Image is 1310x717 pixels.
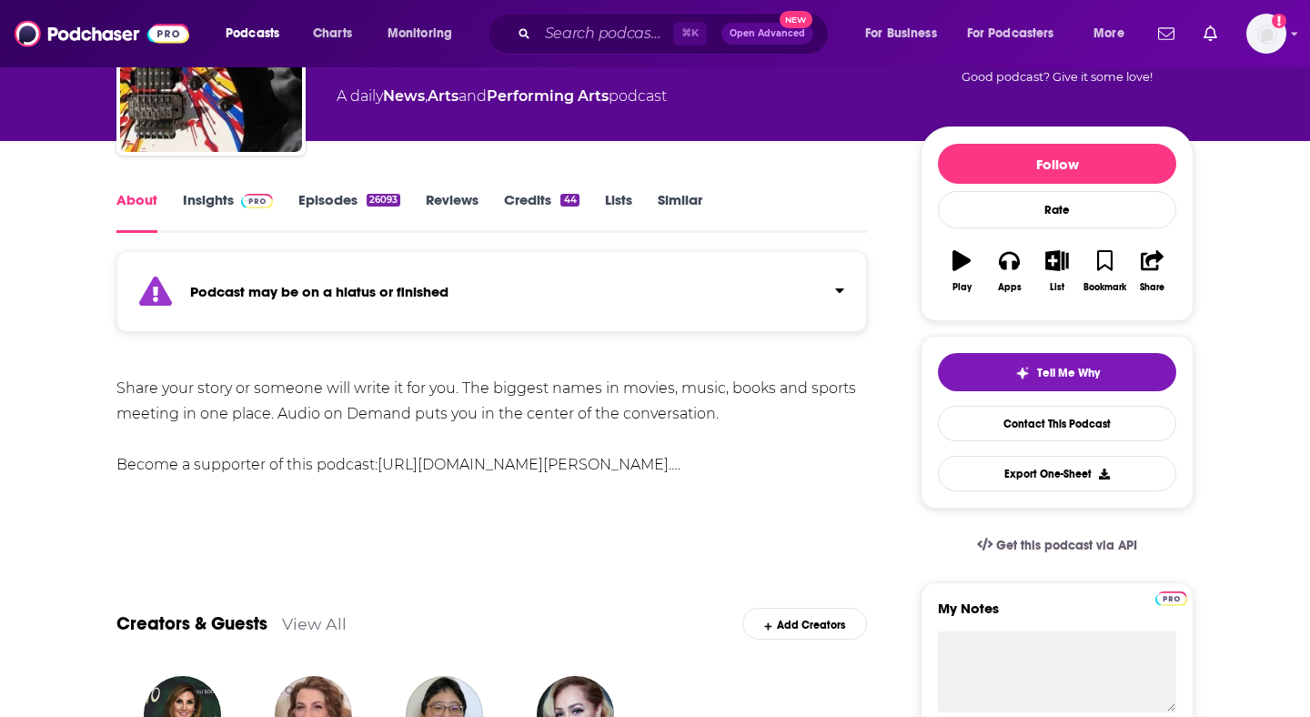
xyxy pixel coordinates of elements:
[487,87,609,105] a: Performing Arts
[116,376,867,478] div: Share your story or someone will write it for you. The biggest names in movies, music, books and ...
[337,86,667,107] div: A daily podcast
[998,282,1022,293] div: Apps
[116,262,867,332] section: Click to expand status details
[938,406,1176,441] a: Contact This Podcast
[962,70,1153,84] span: Good podcast? Give it some love!
[780,11,812,28] span: New
[226,21,279,46] span: Podcasts
[1246,14,1286,54] button: Show profile menu
[241,194,273,208] img: Podchaser Pro
[1155,589,1187,606] a: Pro website
[865,21,937,46] span: For Business
[213,19,303,48] button: open menu
[952,282,972,293] div: Play
[721,23,813,45] button: Open AdvancedNew
[282,614,347,633] a: View All
[955,19,1081,48] button: open menu
[605,191,632,233] a: Lists
[985,238,1033,304] button: Apps
[1081,19,1147,48] button: open menu
[1155,591,1187,606] img: Podchaser Pro
[1246,14,1286,54] img: User Profile
[1033,238,1081,304] button: List
[1272,14,1286,28] svg: Add a profile image
[938,600,1176,631] label: My Notes
[560,194,579,207] div: 44
[375,19,476,48] button: open menu
[426,191,479,233] a: Reviews
[378,456,678,473] a: [URL][DOMAIN_NAME][PERSON_NAME]…
[852,19,960,48] button: open menu
[116,191,157,233] a: About
[190,283,448,300] strong: Podcast may be on a hiatus or finished
[730,29,805,38] span: Open Advanced
[428,87,458,105] a: Arts
[938,144,1176,184] button: Follow
[383,87,425,105] a: News
[996,538,1137,553] span: Get this podcast via API
[504,191,579,233] a: Credits44
[183,191,273,233] a: InsightsPodchaser Pro
[938,191,1176,228] div: Rate
[116,612,267,635] a: Creators & Guests
[458,87,487,105] span: and
[658,191,702,233] a: Similar
[313,21,352,46] span: Charts
[1081,238,1128,304] button: Bookmark
[1083,282,1126,293] div: Bookmark
[15,16,189,51] img: Podchaser - Follow, Share and Rate Podcasts
[301,19,363,48] a: Charts
[1246,14,1286,54] span: Logged in as brenda_epic
[938,353,1176,391] button: tell me why sparkleTell Me Why
[298,191,400,233] a: Episodes26093
[742,608,867,640] div: Add Creators
[1129,238,1176,304] button: Share
[967,21,1054,46] span: For Podcasters
[505,13,846,55] div: Search podcasts, credits, & more...
[962,523,1152,568] a: Get this podcast via API
[673,22,707,45] span: ⌘ K
[1050,282,1064,293] div: List
[538,19,673,48] input: Search podcasts, credits, & more...
[938,456,1176,491] button: Export One-Sheet
[388,21,452,46] span: Monitoring
[1196,18,1224,49] a: Show notifications dropdown
[1140,282,1164,293] div: Share
[1093,21,1124,46] span: More
[938,238,985,304] button: Play
[425,87,428,105] span: ,
[1037,366,1100,380] span: Tell Me Why
[367,194,400,207] div: 26093
[1015,366,1030,380] img: tell me why sparkle
[1151,18,1182,49] a: Show notifications dropdown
